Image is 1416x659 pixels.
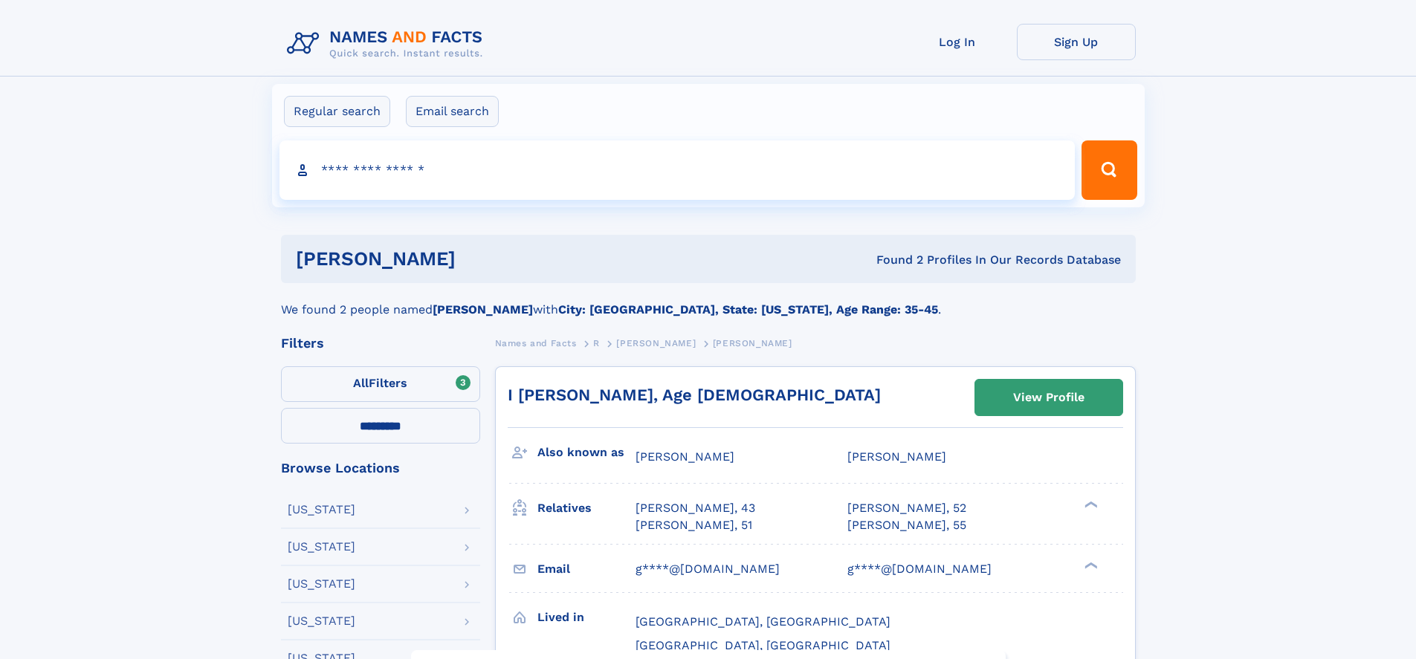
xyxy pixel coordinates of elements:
[636,500,755,516] a: [PERSON_NAME], 43
[406,96,499,127] label: Email search
[593,334,600,352] a: R
[713,338,792,348] span: [PERSON_NAME]
[1081,560,1099,570] div: ❯
[636,449,734,464] span: [PERSON_NAME]
[616,334,696,352] a: [PERSON_NAME]
[353,376,369,390] span: All
[1017,24,1136,60] a: Sign Up
[284,96,390,127] label: Regular search
[558,302,938,316] b: City: [GEOGRAPHIC_DATA], State: [US_STATE], Age Range: 35-45
[593,338,600,348] span: R
[296,250,666,268] h1: [PERSON_NAME]
[281,283,1136,319] div: We found 2 people named with .
[636,614,890,629] span: [GEOGRAPHIC_DATA], [GEOGRAPHIC_DATA]
[288,615,355,627] div: [US_STATE]
[1013,380,1084,415] div: View Profile
[508,386,881,404] a: I [PERSON_NAME], Age [DEMOGRAPHIC_DATA]
[898,24,1017,60] a: Log In
[279,140,1076,200] input: search input
[616,338,696,348] span: [PERSON_NAME]
[537,605,636,630] h3: Lived in
[288,578,355,590] div: [US_STATE]
[1082,140,1137,200] button: Search Button
[847,500,966,516] a: [PERSON_NAME], 52
[847,517,966,533] a: [PERSON_NAME], 55
[281,24,495,64] img: Logo Names and Facts
[281,461,480,475] div: Browse Locations
[975,380,1122,415] a: View Profile
[847,449,946,464] span: [PERSON_NAME]
[433,302,533,316] b: [PERSON_NAME]
[1081,500,1099,510] div: ❯
[636,638,890,652] span: [GEOGRAPHIC_DATA], [GEOGRAPHIC_DATA]
[666,252,1121,268] div: Found 2 Profiles In Our Records Database
[495,334,577,352] a: Names and Facts
[281,337,480,350] div: Filters
[537,496,636,521] h3: Relatives
[288,541,355,553] div: [US_STATE]
[537,556,636,582] h3: Email
[636,517,752,533] a: [PERSON_NAME], 51
[281,366,480,402] label: Filters
[288,504,355,516] div: [US_STATE]
[537,440,636,465] h3: Also known as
